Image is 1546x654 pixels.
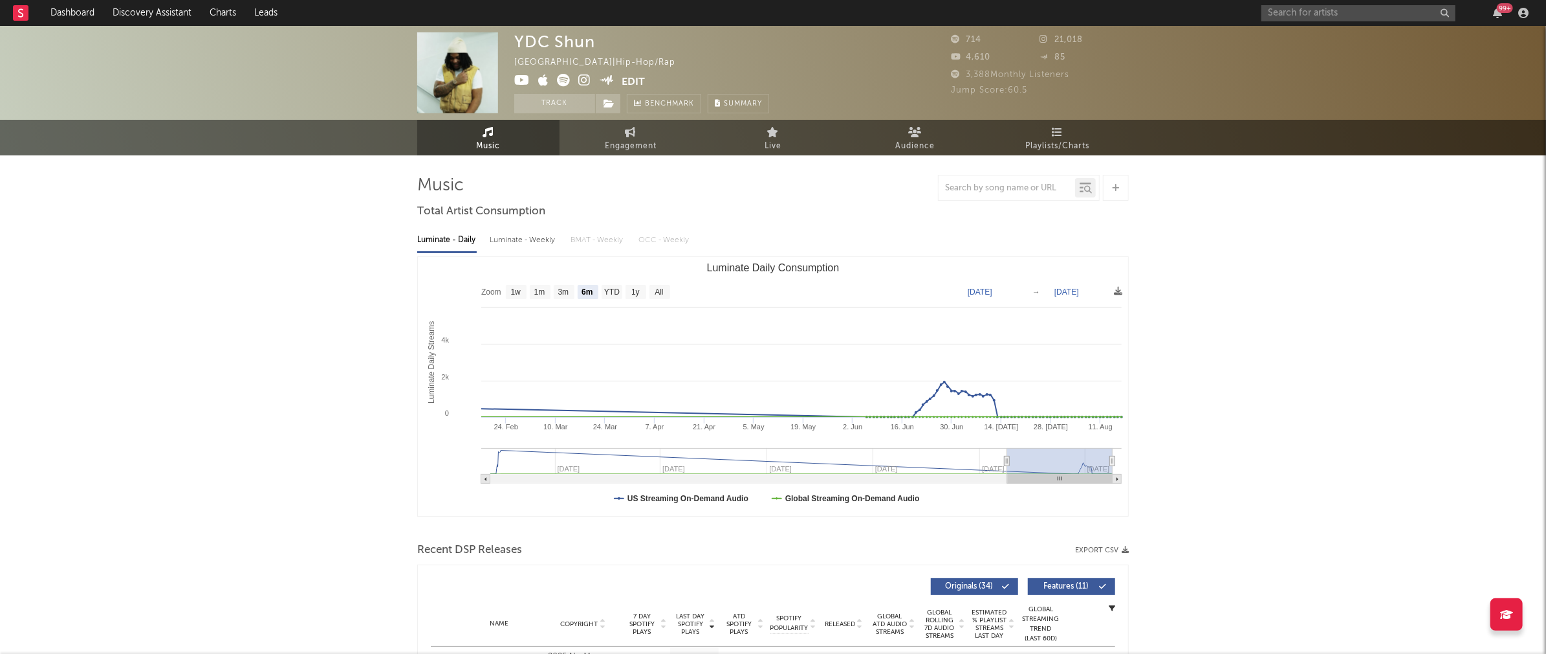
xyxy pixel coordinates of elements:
[693,423,715,431] text: 21. Apr
[951,53,990,62] span: 4,610
[940,423,963,431] text: 30. Jun
[1028,578,1115,595] button: Features(11)
[582,288,593,297] text: 6m
[558,288,569,297] text: 3m
[604,288,620,297] text: YTD
[441,336,449,344] text: 4k
[417,120,560,155] a: Music
[708,94,769,113] button: Summary
[951,86,1027,95] span: Jump Score: 60.5
[931,578,1018,595] button: Originals(34)
[646,423,664,431] text: 7. Apr
[417,204,545,220] span: Total Artist Consumption
[968,288,992,297] text: [DATE]
[972,609,1007,640] span: Estimated % Playlist Streams Last Day
[514,94,595,113] button: Track
[1497,3,1513,13] div: 99 +
[457,619,541,629] div: Name
[477,139,501,154] span: Music
[1075,547,1129,554] button: Export CSV
[625,613,659,636] span: 7 Day Spotify Plays
[481,288,501,297] text: Zoom
[494,423,518,431] text: 24. Feb
[825,620,855,628] span: Released
[702,120,844,155] a: Live
[534,288,545,297] text: 1m
[922,609,957,640] span: Global Rolling 7D Audio Streams
[441,373,449,381] text: 2k
[417,229,477,251] div: Luminate - Daily
[511,288,521,297] text: 1w
[896,139,935,154] span: Audience
[560,620,598,628] span: Copyright
[951,71,1069,79] span: 3,388 Monthly Listeners
[417,543,522,558] span: Recent DSP Releases
[627,94,701,113] a: Benchmark
[427,321,436,403] text: Luminate Daily Streams
[1032,288,1040,297] text: →
[1089,423,1113,431] text: 11. Aug
[707,262,840,273] text: Luminate Daily Consumption
[445,409,449,417] text: 0
[645,96,694,112] span: Benchmark
[1021,605,1060,644] div: Global Streaming Trend (Last 60D)
[631,288,640,297] text: 1y
[627,494,748,503] text: US Streaming On-Demand Audio
[514,32,595,51] div: YDC Shun
[790,423,816,431] text: 19. May
[514,55,690,71] div: [GEOGRAPHIC_DATA] | Hip-Hop/Rap
[985,423,1019,431] text: 14. [DATE]
[560,120,702,155] a: Engagement
[490,229,558,251] div: Luminate - Weekly
[724,100,762,107] span: Summary
[1034,423,1068,431] text: 28. [DATE]
[743,423,765,431] text: 5. May
[986,120,1129,155] a: Playlists/Charts
[1040,53,1066,62] span: 85
[843,423,862,431] text: 2. Jun
[605,139,657,154] span: Engagement
[770,614,809,633] span: Spotify Popularity
[622,74,646,90] button: Edit
[951,36,981,44] span: 714
[1054,288,1079,297] text: [DATE]
[939,183,1075,194] input: Search by song name or URL
[1026,139,1090,154] span: Playlists/Charts
[844,120,986,155] a: Audience
[1040,36,1083,44] span: 21,018
[765,139,781,154] span: Live
[1261,5,1455,21] input: Search for artists
[1036,583,1096,591] span: Features ( 11 )
[891,423,914,431] text: 16. Jun
[673,613,708,636] span: Last Day Spotify Plays
[722,613,756,636] span: ATD Spotify Plays
[593,423,618,431] text: 24. Mar
[785,494,920,503] text: Global Streaming On-Demand Audio
[418,257,1128,516] svg: Luminate Daily Consumption
[655,288,663,297] text: All
[1493,8,1502,18] button: 99+
[543,423,568,431] text: 10. Mar
[939,583,999,591] span: Originals ( 34 )
[872,613,908,636] span: Global ATD Audio Streams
